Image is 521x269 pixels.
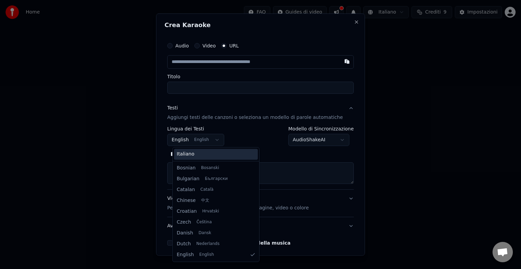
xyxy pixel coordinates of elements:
span: English [199,252,214,257]
span: Nederlands [196,241,219,247]
span: Bosnian [177,165,196,171]
span: Croatian [177,208,197,215]
span: Bosanski [201,165,219,171]
span: Čeština [196,220,212,225]
span: Bulgarian [177,175,199,182]
span: Hrvatski [202,209,219,214]
span: Български [205,176,228,182]
span: Italiano [177,151,194,158]
span: Chinese [177,197,196,204]
span: Catalan [177,186,195,193]
span: Dansk [198,230,211,236]
span: Dutch [177,241,191,247]
span: Català [200,187,213,192]
span: English [177,251,194,258]
span: Danish [177,230,193,236]
span: Czech [177,219,191,226]
span: 中文 [201,198,209,203]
